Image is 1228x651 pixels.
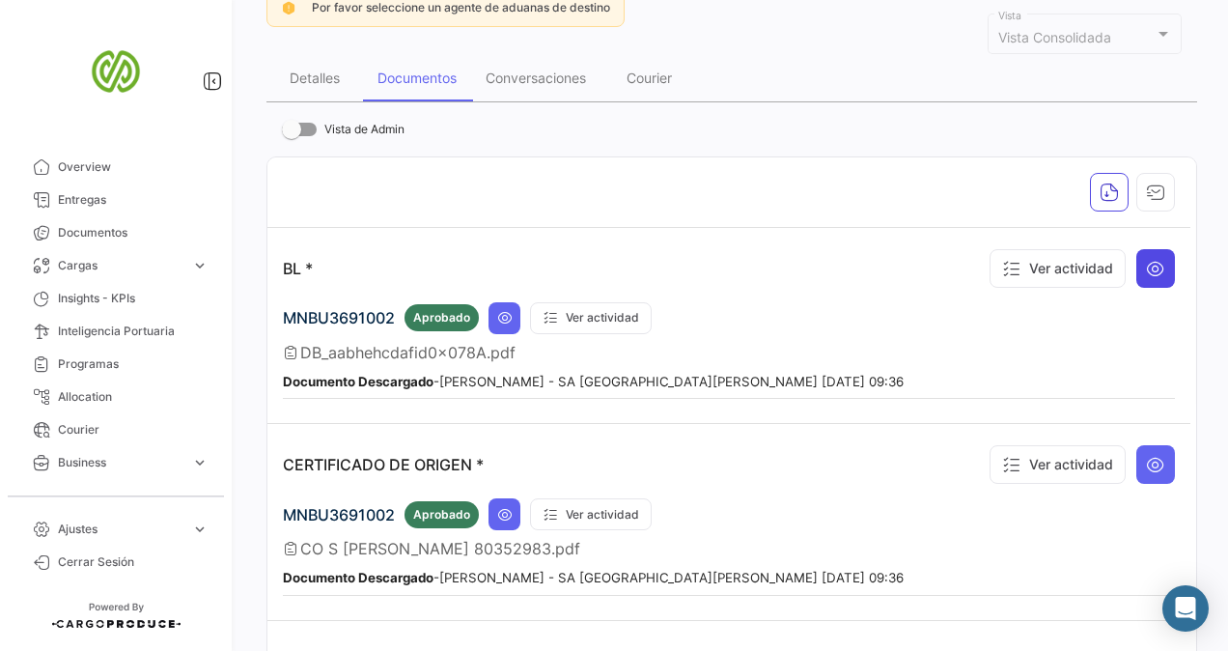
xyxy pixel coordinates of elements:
span: MNBU3691002 [283,505,395,524]
span: MNBU3691002 [283,308,395,327]
a: Allocation [15,381,216,413]
span: Estadísticas [58,487,183,504]
button: Ver actividad [990,445,1126,484]
div: Documentos [377,70,457,86]
span: Cargas [58,257,183,274]
span: Entregas [58,191,209,209]
small: - [PERSON_NAME] - SA [GEOGRAPHIC_DATA][PERSON_NAME] [DATE] 09:36 [283,570,904,585]
span: Aprobado [413,506,470,524]
div: Courier [627,70,672,86]
mat-select-trigger: Vista Consolidada [998,29,1111,45]
span: expand_more [191,487,209,504]
span: Overview [58,158,209,176]
span: Allocation [58,388,209,406]
button: Ver actividad [530,498,652,530]
div: Detalles [290,70,340,86]
span: Business [58,454,183,471]
span: Aprobado [413,309,470,326]
a: Documentos [15,216,216,249]
span: expand_more [191,257,209,274]
div: Abrir Intercom Messenger [1162,585,1209,632]
button: Ver actividad [990,249,1126,288]
a: Inteligencia Portuaria [15,315,216,348]
span: Ajustes [58,521,183,538]
a: Courier [15,413,216,446]
span: expand_more [191,454,209,471]
span: Cerrar Sesión [58,553,209,571]
span: Inteligencia Portuaria [58,323,209,340]
span: Documentos [58,224,209,241]
b: Documento Descargado [283,374,433,389]
a: Insights - KPIs [15,282,216,315]
p: CERTIFICADO DE ORIGEN * [283,455,484,474]
span: Courier [58,421,209,439]
span: Programas [58,355,209,373]
span: Vista de Admin [324,118,405,141]
span: expand_more [191,521,209,538]
a: Overview [15,151,216,184]
div: Conversaciones [486,70,586,86]
span: DB_aabhehcdafid0x078A.pdf [300,343,516,362]
small: - [PERSON_NAME] - SA [GEOGRAPHIC_DATA][PERSON_NAME] [DATE] 09:36 [283,374,904,389]
b: Documento Descargado [283,570,433,585]
a: Programas [15,348,216,381]
span: CO S [PERSON_NAME] 80352983.pdf [300,539,580,558]
span: Insights - KPIs [58,290,209,307]
button: Ver actividad [530,302,652,334]
img: san-miguel-logo.png [68,23,164,120]
a: Entregas [15,184,216,216]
